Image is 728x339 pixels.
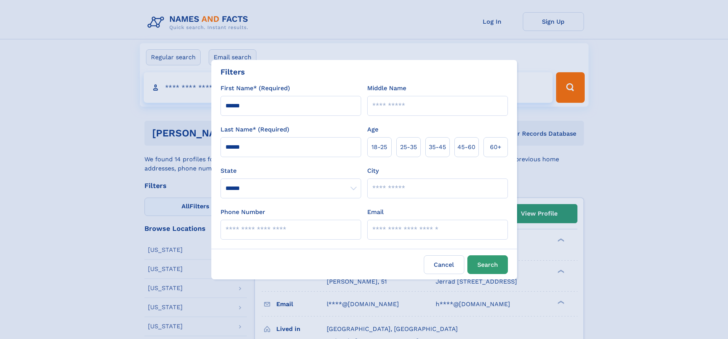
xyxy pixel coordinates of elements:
label: Middle Name [367,84,406,93]
span: 18‑25 [371,143,387,152]
span: 60+ [490,143,501,152]
label: Phone Number [221,208,265,217]
span: 45‑60 [457,143,475,152]
span: 25‑35 [400,143,417,152]
button: Search [467,255,508,274]
label: Cancel [424,255,464,274]
label: Email [367,208,384,217]
span: 35‑45 [429,143,446,152]
div: Filters [221,66,245,78]
label: First Name* (Required) [221,84,290,93]
label: Last Name* (Required) [221,125,289,134]
label: State [221,166,361,175]
label: Age [367,125,378,134]
label: City [367,166,379,175]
